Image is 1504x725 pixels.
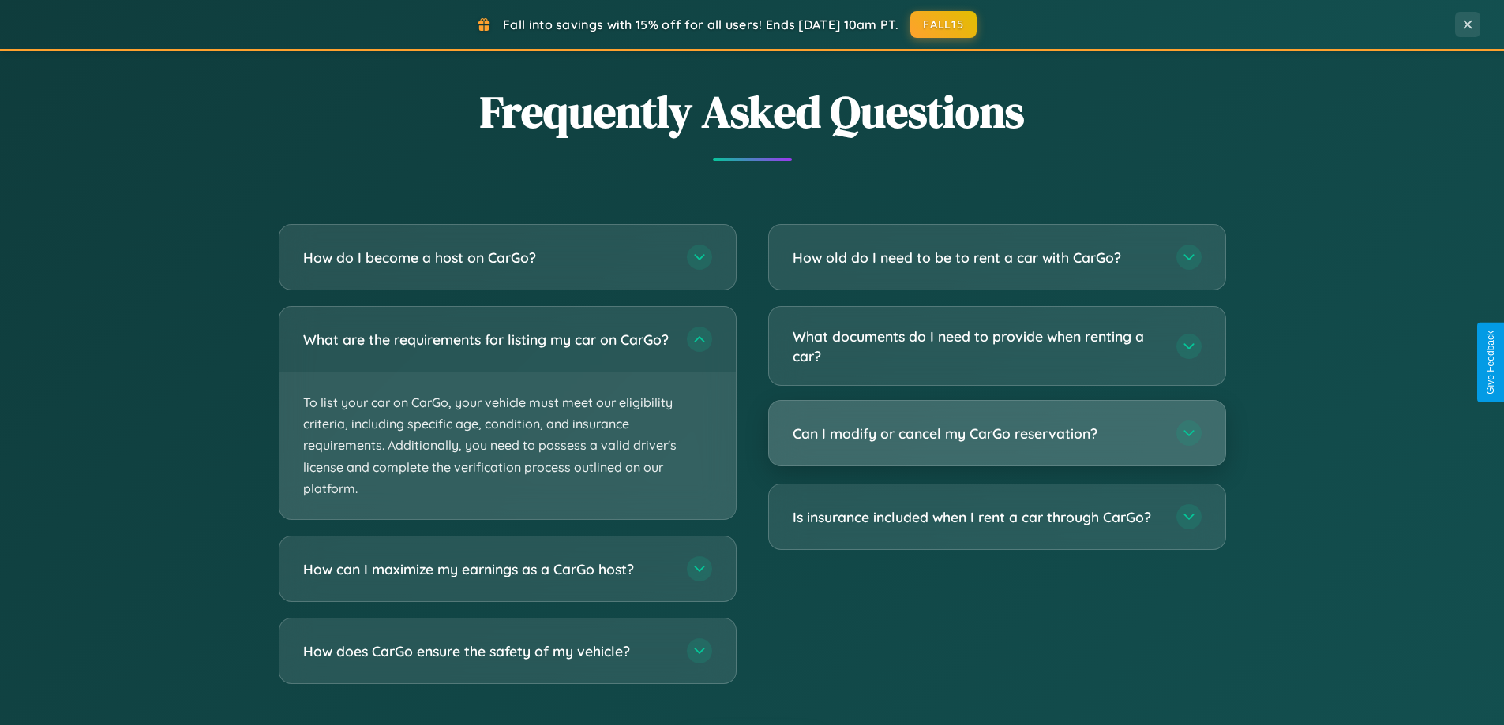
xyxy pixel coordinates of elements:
span: Fall into savings with 15% off for all users! Ends [DATE] 10am PT. [503,17,898,32]
h3: Can I modify or cancel my CarGo reservation? [793,424,1161,443]
h3: How old do I need to be to rent a car with CarGo? [793,248,1161,267]
h2: Frequently Asked Questions [279,81,1226,142]
h3: What are the requirements for listing my car on CarGo? [303,330,671,349]
h3: How does CarGo ensure the safety of my vehicle? [303,641,671,661]
h3: What documents do I need to provide when renting a car? [793,327,1161,365]
p: To list your car on CarGo, your vehicle must meet our eligibility criteria, including specific ag... [279,372,736,519]
h3: How do I become a host on CarGo? [303,248,671,267]
div: Give Feedback [1485,331,1496,394]
h3: Is insurance included when I rent a car through CarGo? [793,507,1161,527]
button: FALL15 [910,11,977,38]
h3: How can I maximize my earnings as a CarGo host? [303,559,671,579]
